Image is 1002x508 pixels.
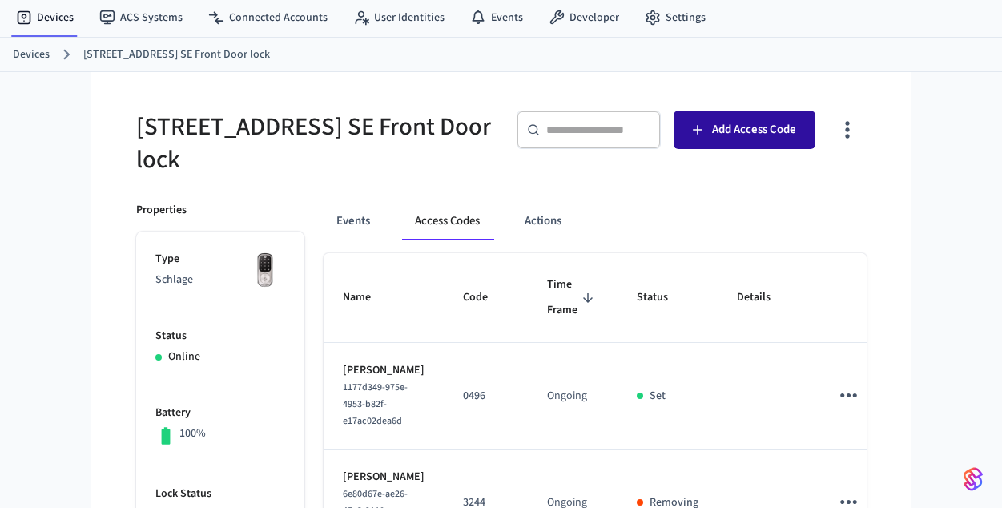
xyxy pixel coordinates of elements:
[168,349,200,365] p: Online
[179,425,206,442] p: 100%
[155,272,285,288] p: Schlage
[155,486,285,502] p: Lock Status
[547,272,598,323] span: Time Frame
[463,285,509,310] span: Code
[87,3,195,32] a: ACS Systems
[343,381,408,428] span: 1177d349-975e-4953-b82f-e17ac02dea6d
[343,285,392,310] span: Name
[402,202,493,240] button: Access Codes
[3,3,87,32] a: Devices
[536,3,632,32] a: Developer
[155,405,285,421] p: Battery
[632,3,718,32] a: Settings
[512,202,574,240] button: Actions
[637,285,689,310] span: Status
[463,388,509,405] p: 0496
[528,343,618,450] td: Ongoing
[155,251,285,268] p: Type
[155,328,285,345] p: Status
[650,388,666,405] p: Set
[712,119,796,140] span: Add Access Code
[195,3,340,32] a: Connected Accounts
[674,111,815,149] button: Add Access Code
[245,251,285,291] img: Yale Assure Touchscreen Wifi Smart Lock, Satin Nickel, Front
[343,469,425,486] p: [PERSON_NAME]
[343,362,425,379] p: [PERSON_NAME]
[13,46,50,63] a: Devices
[136,111,492,176] h5: [STREET_ADDRESS] SE Front Door lock
[737,285,791,310] span: Details
[324,202,867,240] div: ant example
[340,3,457,32] a: User Identities
[457,3,536,32] a: Events
[136,202,187,219] p: Properties
[324,202,383,240] button: Events
[83,46,270,63] a: [STREET_ADDRESS] SE Front Door lock
[964,466,983,492] img: SeamLogoGradient.69752ec5.svg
